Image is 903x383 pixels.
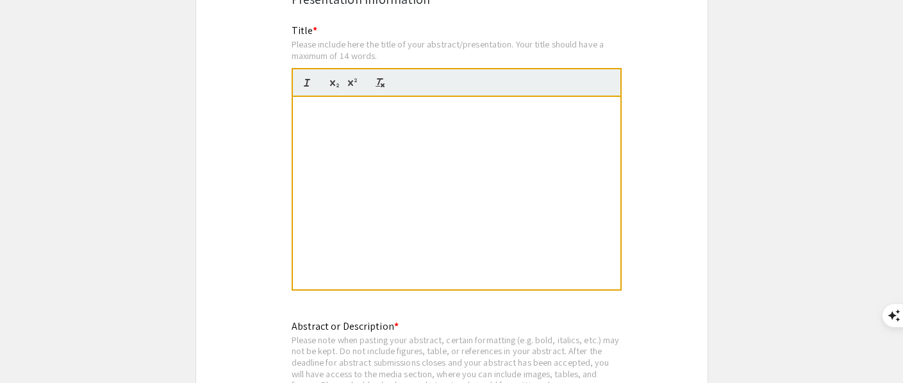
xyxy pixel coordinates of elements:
iframe: Chat [10,325,54,373]
strong: INTEGRATING MULTIOMICS DATASET TO IDENTIFY MYELOID SIGNATURES OF [MEDICAL_DATA] RESPONSE IN PANCR... [302,105,611,139]
div: Please include here the title of your abstract/presentation. Your title should have a maximum of ... [292,38,622,61]
mat-label: Abstract or Description [292,319,399,333]
mat-label: Title [292,24,318,37]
